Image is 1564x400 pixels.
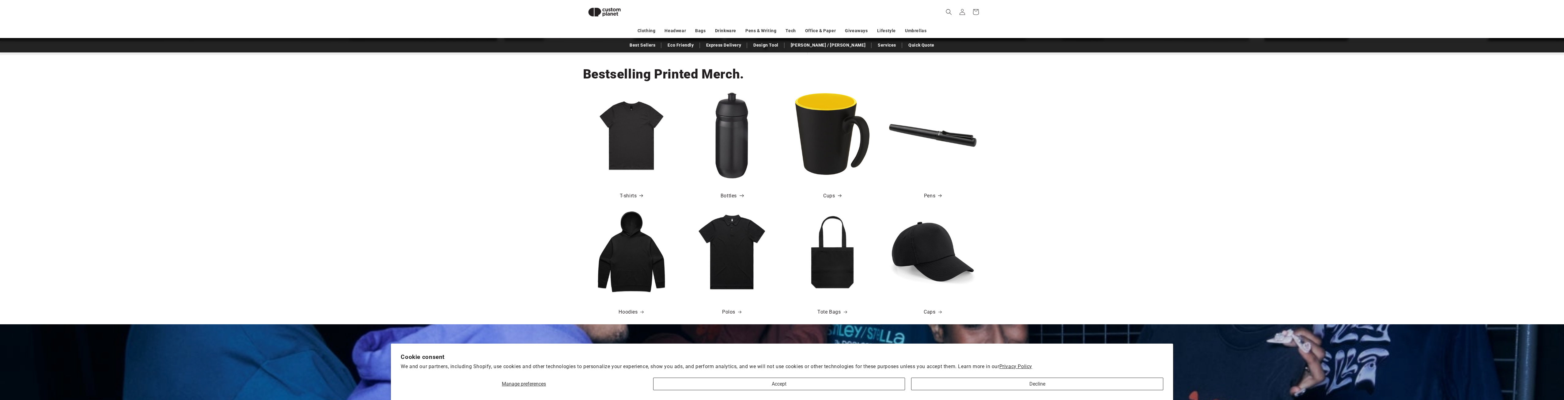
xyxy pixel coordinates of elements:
[788,40,869,51] a: [PERSON_NAME] / [PERSON_NAME]
[845,25,868,36] a: Giveaways
[750,40,782,51] a: Design Tool
[721,192,743,200] a: Bottles
[924,308,941,317] a: Caps
[583,66,744,82] h2: Bestselling Printed Merch.
[502,381,546,387] span: Manage preferences
[401,378,647,390] button: Manage preferences
[789,92,876,179] img: Oli 360 ml ceramic mug with handle
[401,353,1163,360] h2: Cookie consent
[924,192,941,200] a: Pens
[638,25,656,36] a: Clothing
[877,25,896,36] a: Lifestyle
[665,25,686,36] a: Headwear
[619,308,644,317] a: Hoodies
[620,192,643,200] a: T-shirts
[942,5,956,19] summary: Search
[805,25,836,36] a: Office & Paper
[745,25,776,36] a: Pens & Writing
[688,92,776,179] img: HydroFlex™ 500 ml squeezy sport bottle
[695,25,706,36] a: Bags
[786,25,796,36] a: Tech
[911,378,1163,390] button: Decline
[665,40,697,51] a: Eco Friendly
[875,40,899,51] a: Services
[1462,334,1564,400] iframe: Chat Widget
[627,40,658,51] a: Best Sellers
[905,40,937,51] a: Quick Quote
[999,364,1032,369] a: Privacy Policy
[817,308,847,317] a: Tote Bags
[653,378,905,390] button: Accept
[722,308,741,317] a: Polos
[823,192,841,200] a: Cups
[703,40,744,51] a: Express Delivery
[401,364,1163,370] p: We and our partners, including Shopify, use cookies and other technologies to personalize your ex...
[583,2,626,22] img: Custom Planet
[715,25,736,36] a: Drinkware
[905,25,926,36] a: Umbrellas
